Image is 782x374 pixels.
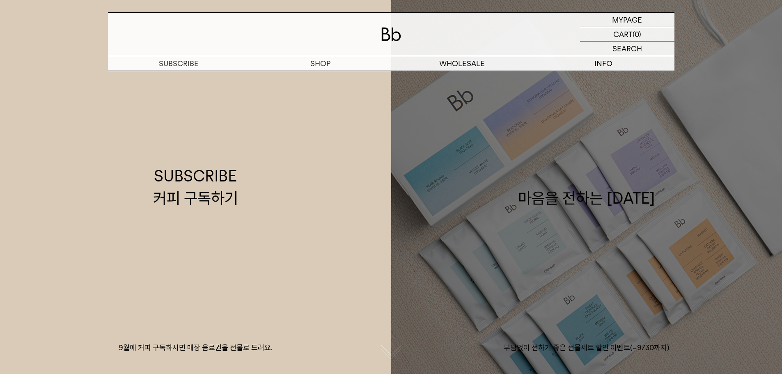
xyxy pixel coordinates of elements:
[612,41,642,56] p: SEARCH
[633,27,641,41] p: (0)
[250,56,391,71] a: SHOP
[518,165,655,209] div: 마음을 전하는 [DATE]
[153,165,238,209] div: SUBSCRIBE 커피 구독하기
[108,56,250,71] a: SUBSCRIBE
[533,56,674,71] p: INFO
[612,13,642,27] p: MYPAGE
[613,27,633,41] p: CART
[580,27,674,41] a: CART (0)
[580,13,674,27] a: MYPAGE
[381,28,401,41] img: 로고
[391,56,533,71] p: WHOLESALE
